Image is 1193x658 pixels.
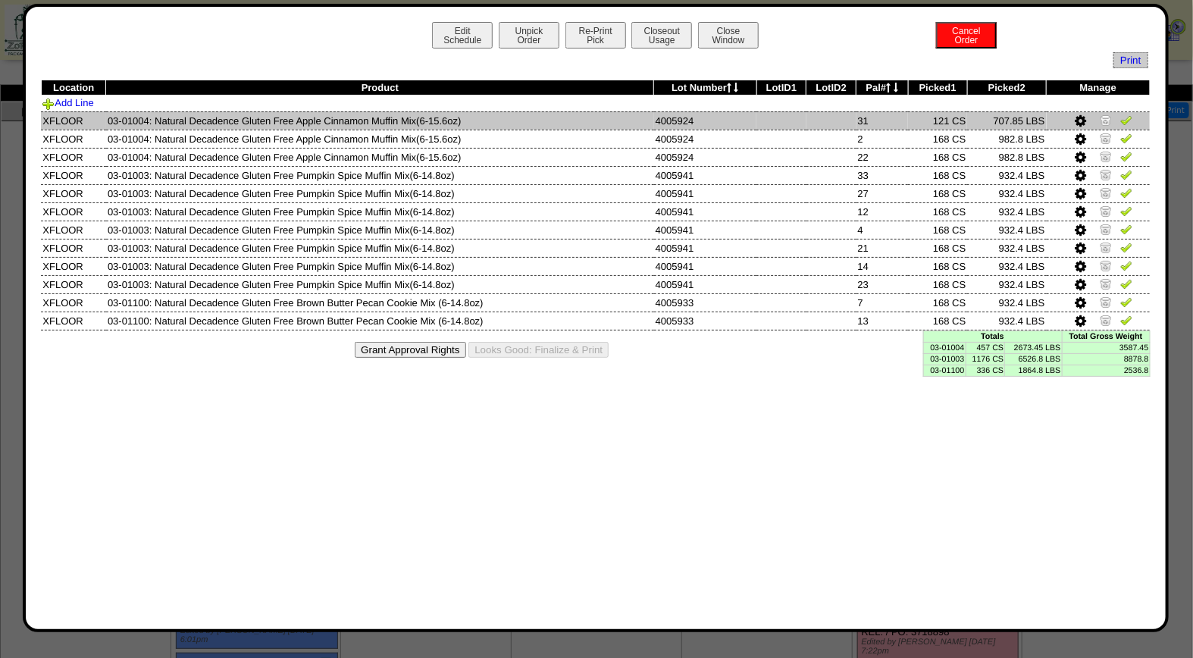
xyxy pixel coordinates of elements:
img: Zero Item and Verify [1100,241,1112,253]
button: CancelOrder [936,22,997,49]
img: Verify Pick [1120,259,1132,271]
td: 27 [856,184,909,202]
td: 2673.45 LBS [1005,342,1062,353]
img: Zero Item and Verify [1100,277,1112,290]
th: Pal# [856,80,909,96]
td: 4005941 [654,275,756,293]
td: 932.4 LBS [967,166,1046,184]
td: 03-01100: Natural Decadence Gluten Free Brown Butter Pecan Cookie Mix (6-14.8oz) [106,312,654,330]
td: 6526.8 LBS [1005,353,1062,365]
td: 03-01003: Natural Decadence Gluten Free Pumpkin Spice Muffin Mix(6-14.8oz) [106,202,654,221]
img: Verify Pick [1120,205,1132,217]
a: Print [1113,52,1148,68]
button: Grant Approval Rights [355,342,465,358]
img: Verify Pick [1120,241,1132,253]
td: 03-01100 [923,365,966,376]
td: 03-01003: Natural Decadence Gluten Free Pumpkin Spice Muffin Mix(6-14.8oz) [106,239,654,257]
td: 707.85 LBS [967,111,1046,130]
td: 03-01003: Natural Decadence Gluten Free Pumpkin Spice Muffin Mix(6-14.8oz) [106,221,654,239]
td: 4005941 [654,221,756,239]
td: 932.4 LBS [967,257,1046,275]
th: Location [41,80,106,96]
img: Zero Item and Verify [1100,296,1112,308]
td: 168 CS [908,221,967,239]
td: 932.4 LBS [967,221,1046,239]
td: XFLOOR [41,148,106,166]
td: XFLOOR [41,184,106,202]
td: 4005933 [654,312,756,330]
td: 3587.45 [1062,342,1150,353]
button: Re-PrintPick [565,22,626,49]
td: 168 CS [908,166,967,184]
td: 22 [856,148,909,166]
img: Zero Item and Verify [1100,259,1112,271]
img: Zero Item and Verify [1100,114,1112,126]
td: 168 CS [908,257,967,275]
button: CloseoutUsage [631,22,692,49]
td: XFLOOR [41,312,106,330]
img: Zero Item and Verify [1100,205,1112,217]
img: Verify Pick [1120,277,1132,290]
td: 14 [856,257,909,275]
th: Picked2 [967,80,1046,96]
td: 21 [856,239,909,257]
a: CloseWindow [697,34,760,45]
td: 168 CS [908,312,967,330]
td: XFLOOR [41,257,106,275]
img: Verify Pick [1120,132,1132,144]
td: XFLOOR [41,275,106,293]
th: LotID2 [806,80,856,96]
img: Verify Pick [1120,223,1132,235]
th: Lot Number [654,80,756,96]
td: XFLOOR [41,111,106,130]
img: Add Item to Order [42,98,55,110]
td: 03-01004: Natural Decadence Gluten Free Apple Cinnamon Muffin Mix(6-15.6oz) [106,148,654,166]
td: 932.4 LBS [967,202,1046,221]
td: 932.4 LBS [967,239,1046,257]
img: Zero Item and Verify [1100,314,1112,326]
td: 03-01003: Natural Decadence Gluten Free Pumpkin Spice Muffin Mix(6-14.8oz) [106,275,654,293]
td: 168 CS [908,184,967,202]
td: 4 [856,221,909,239]
img: Verify Pick [1120,296,1132,308]
img: Verify Pick [1120,150,1132,162]
button: EditSchedule [432,22,493,49]
img: Verify Pick [1120,168,1132,180]
img: Zero Item and Verify [1100,186,1112,199]
td: 03-01004 [923,342,966,353]
td: 12 [856,202,909,221]
td: 168 CS [908,130,967,148]
td: 4005941 [654,202,756,221]
td: 168 CS [908,148,967,166]
td: 03-01100: Natural Decadence Gluten Free Brown Butter Pecan Cookie Mix (6-14.8oz) [106,293,654,312]
td: 33 [856,166,909,184]
td: 982.8 LBS [967,130,1046,148]
img: Zero Item and Verify [1100,132,1112,144]
td: 7 [856,293,909,312]
img: Verify Pick [1120,314,1132,326]
td: 31 [856,111,909,130]
td: 03-01004: Natural Decadence Gluten Free Apple Cinnamon Muffin Mix(6-15.6oz) [106,130,654,148]
td: 2 [856,130,909,148]
td: 03-01003 [923,353,966,365]
td: 4005941 [654,257,756,275]
td: 23 [856,275,909,293]
td: 4005924 [654,111,756,130]
td: 336 CS [966,365,1005,376]
td: 2536.8 [1062,365,1150,376]
button: CloseWindow [698,22,759,49]
td: 121 CS [908,111,967,130]
td: XFLOOR [41,221,106,239]
td: 4005941 [654,239,756,257]
td: XFLOOR [41,293,106,312]
img: Zero Item and Verify [1100,168,1112,180]
td: 1176 CS [966,353,1005,365]
td: 03-01003: Natural Decadence Gluten Free Pumpkin Spice Muffin Mix(6-14.8oz) [106,166,654,184]
td: 4005933 [654,293,756,312]
td: 932.4 LBS [967,293,1046,312]
td: 4005941 [654,166,756,184]
td: XFLOOR [41,166,106,184]
th: Manage [1047,80,1151,96]
td: XFLOOR [41,130,106,148]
